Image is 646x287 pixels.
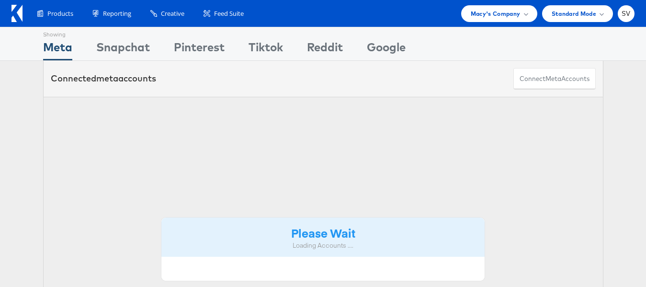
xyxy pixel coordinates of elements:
[43,39,72,60] div: Meta
[471,9,521,19] span: Macy's Company
[291,225,355,241] strong: Please Wait
[174,39,225,60] div: Pinterest
[307,39,343,60] div: Reddit
[96,73,118,84] span: meta
[552,9,596,19] span: Standard Mode
[43,27,72,39] div: Showing
[513,68,596,90] button: ConnectmetaAccounts
[103,9,131,18] span: Reporting
[545,74,561,83] span: meta
[47,9,73,18] span: Products
[96,39,150,60] div: Snapchat
[161,9,184,18] span: Creative
[249,39,283,60] div: Tiktok
[51,72,156,85] div: Connected accounts
[169,241,478,250] div: Loading Accounts ....
[622,11,631,17] span: SV
[367,39,406,60] div: Google
[214,9,244,18] span: Feed Suite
